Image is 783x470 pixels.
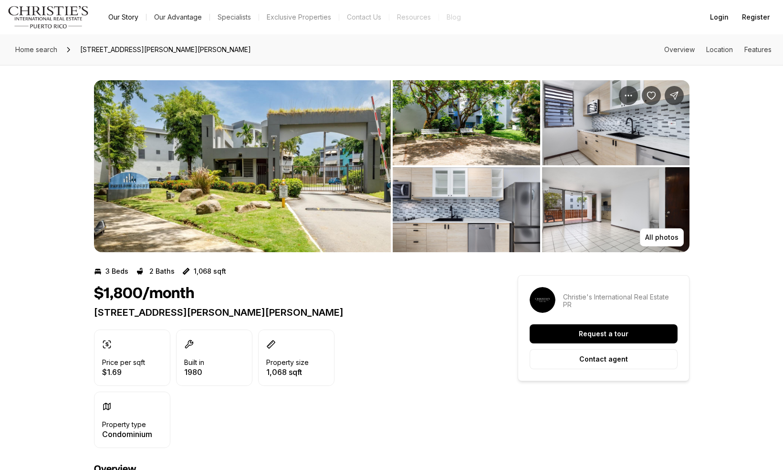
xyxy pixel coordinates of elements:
a: Blog [439,11,469,24]
button: Register [736,8,775,27]
p: 1,068 sqft [194,267,226,275]
p: Contact agent [579,355,628,363]
p: Price per sqft [102,359,145,366]
nav: Page section menu [664,46,772,53]
button: View image gallery [94,80,391,252]
p: 2 Baths [149,267,175,275]
button: View image gallery [542,167,689,252]
button: Contact agent [530,349,678,369]
a: Skip to: Features [744,45,772,53]
button: Save Property: 161 AVE CESAR GONZALEZ #11B [642,86,661,105]
li: 2 of 5 [393,80,689,252]
a: Exclusive Properties [259,11,339,24]
p: 1,068 sqft [266,368,309,376]
h1: $1,800/month [94,285,194,303]
img: logo [8,6,89,29]
button: Request a tour [530,324,678,343]
li: 1 of 5 [94,80,391,252]
a: Home search [11,42,61,57]
p: Property type [102,421,146,428]
p: 1980 [184,368,204,376]
p: $1.69 [102,368,145,376]
button: Contact Us [339,11,389,24]
div: Listing Photos [94,80,689,252]
button: 2 Baths [136,264,175,279]
p: Request a tour [579,330,628,338]
button: Login [704,8,734,27]
p: Christie's International Real Estate PR [563,293,678,309]
button: Property options [619,86,638,105]
p: Built in [184,359,204,366]
p: All photos [645,234,679,241]
a: Specialists [210,11,259,24]
a: Skip to: Overview [664,45,695,53]
p: [STREET_ADDRESS][PERSON_NAME][PERSON_NAME] [94,307,483,318]
a: Resources [389,11,438,24]
span: Login [710,13,729,21]
p: Condominium [102,430,152,438]
span: Home search [15,45,57,53]
button: All photos [640,228,684,246]
p: 3 Beds [105,267,128,275]
a: Skip to: Location [706,45,733,53]
button: View image gallery [393,167,540,252]
button: View image gallery [393,80,540,165]
a: Our Advantage [146,11,209,24]
p: Property size [266,359,309,366]
span: [STREET_ADDRESS][PERSON_NAME][PERSON_NAME] [76,42,255,57]
button: View image gallery [542,80,689,165]
span: Register [742,13,770,21]
a: Our Story [101,11,146,24]
button: Share Property: 161 AVE CESAR GONZALEZ #11B [665,86,684,105]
